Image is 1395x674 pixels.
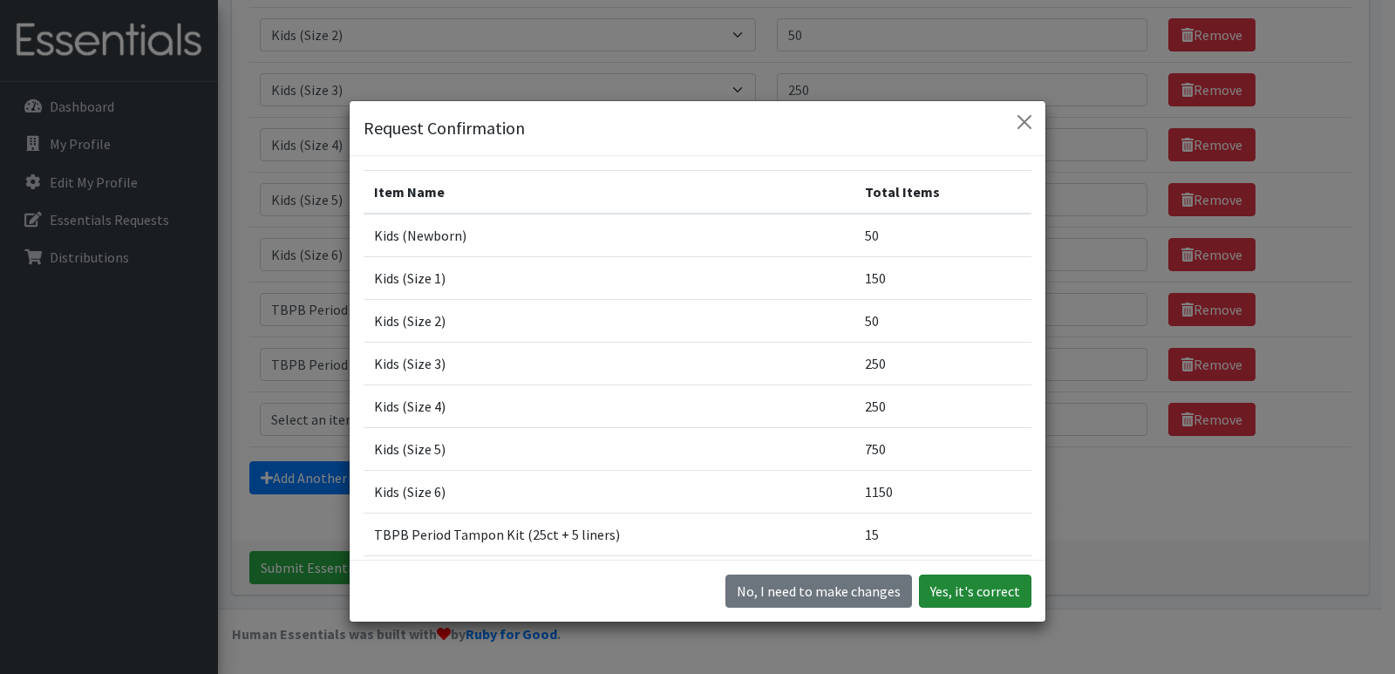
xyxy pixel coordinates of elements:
[364,555,854,598] td: TBPB Period Pad Kit (25ct + 5 liners)
[854,385,1031,427] td: 250
[364,115,525,141] h5: Request Confirmation
[364,256,854,299] td: Kids (Size 1)
[364,385,854,427] td: Kids (Size 4)
[1011,108,1038,136] button: Close
[364,342,854,385] td: Kids (Size 3)
[364,214,854,257] td: Kids (Newborn)
[854,470,1031,513] td: 1150
[364,427,854,470] td: Kids (Size 5)
[854,214,1031,257] td: 50
[854,555,1031,598] td: 40
[364,513,854,555] td: TBPB Period Tampon Kit (25ct + 5 liners)
[919,575,1031,608] button: Yes, it's correct
[854,256,1031,299] td: 150
[854,342,1031,385] td: 250
[854,513,1031,555] td: 15
[725,575,912,608] button: No I need to make changes
[364,470,854,513] td: Kids (Size 6)
[364,170,854,214] th: Item Name
[854,170,1031,214] th: Total Items
[854,427,1031,470] td: 750
[364,299,854,342] td: Kids (Size 2)
[854,299,1031,342] td: 50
